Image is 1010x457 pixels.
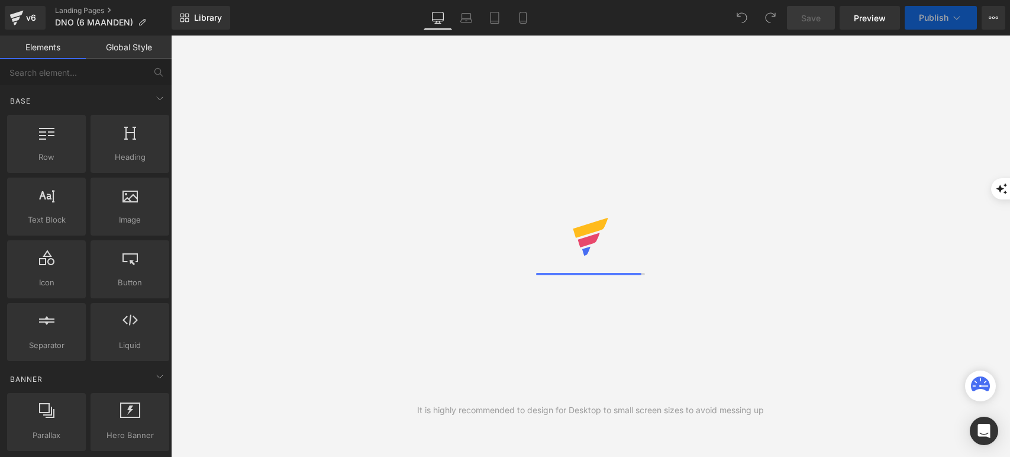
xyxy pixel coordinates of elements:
a: Landing Pages [55,6,172,15]
button: Redo [759,6,782,30]
div: Open Intercom Messenger [970,417,998,445]
button: More [982,6,1005,30]
span: Library [194,12,222,23]
a: Preview [840,6,900,30]
a: Laptop [452,6,480,30]
span: Parallax [11,429,82,442]
span: Icon [11,276,82,289]
span: DNO (6 MAANDEN) [55,18,133,27]
span: Liquid [94,339,166,352]
a: v6 [5,6,46,30]
div: v6 [24,10,38,25]
a: Mobile [509,6,537,30]
a: Tablet [480,6,509,30]
button: Undo [730,6,754,30]
span: Separator [11,339,82,352]
button: Publish [905,6,977,30]
a: Global Style [86,36,172,59]
span: Save [801,12,821,24]
a: New Library [172,6,230,30]
span: Image [94,214,166,226]
span: Preview [854,12,886,24]
span: Button [94,276,166,289]
span: Publish [919,13,948,22]
span: Base [9,95,32,107]
div: It is highly recommended to design for Desktop to small screen sizes to avoid messing up [417,404,764,417]
span: Hero Banner [94,429,166,442]
span: Row [11,151,82,163]
span: Text Block [11,214,82,226]
a: Desktop [424,6,452,30]
span: Heading [94,151,166,163]
span: Banner [9,374,44,385]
